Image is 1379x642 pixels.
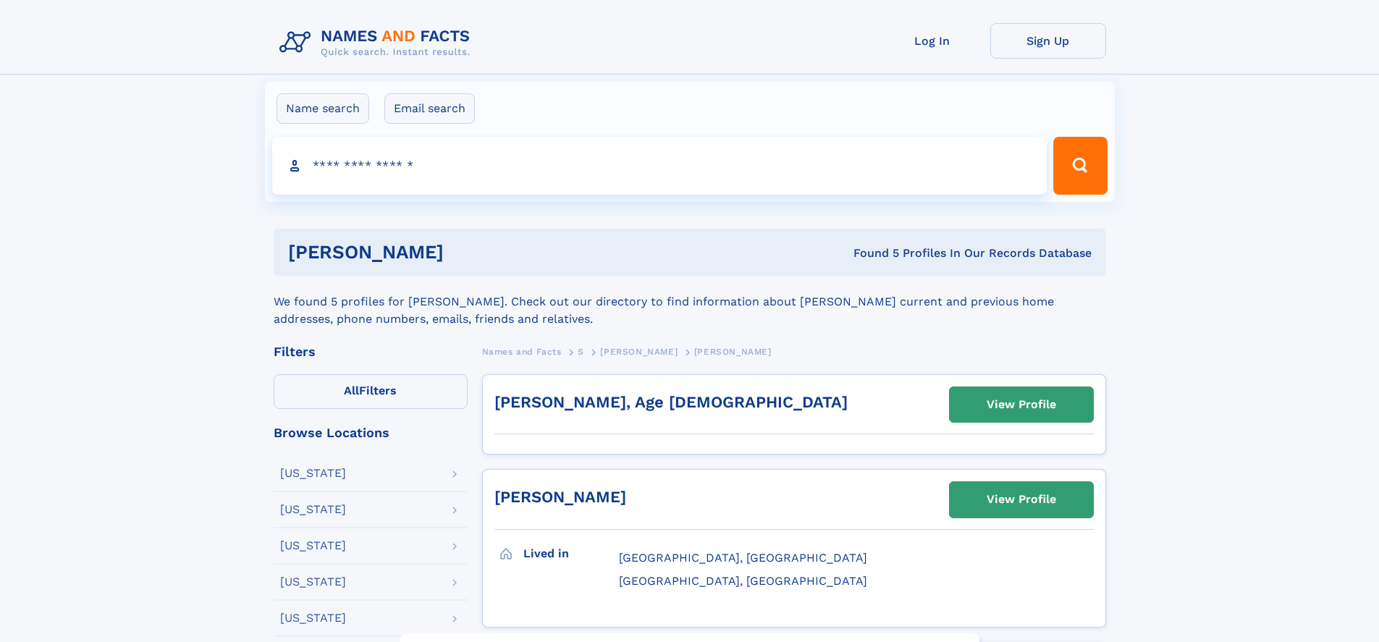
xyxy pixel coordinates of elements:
[578,342,584,360] a: S
[987,388,1056,421] div: View Profile
[280,612,346,624] div: [US_STATE]
[987,483,1056,516] div: View Profile
[600,347,678,357] span: [PERSON_NAME]
[280,468,346,479] div: [US_STATE]
[274,426,468,439] div: Browse Locations
[494,488,626,506] a: [PERSON_NAME]
[482,342,562,360] a: Names and Facts
[649,245,1092,261] div: Found 5 Profiles In Our Records Database
[950,482,1093,517] a: View Profile
[280,504,346,515] div: [US_STATE]
[523,541,619,566] h3: Lived in
[619,574,867,588] span: [GEOGRAPHIC_DATA], [GEOGRAPHIC_DATA]
[619,551,867,565] span: [GEOGRAPHIC_DATA], [GEOGRAPHIC_DATA]
[288,243,649,261] h1: [PERSON_NAME]
[277,93,369,124] label: Name search
[1053,137,1107,195] button: Search Button
[950,387,1093,422] a: View Profile
[280,576,346,588] div: [US_STATE]
[344,384,359,397] span: All
[274,345,468,358] div: Filters
[272,137,1047,195] input: search input
[274,276,1106,328] div: We found 5 profiles for [PERSON_NAME]. Check out our directory to find information about [PERSON_...
[578,347,584,357] span: S
[494,393,848,411] a: [PERSON_NAME], Age [DEMOGRAPHIC_DATA]
[694,347,772,357] span: [PERSON_NAME]
[600,342,678,360] a: [PERSON_NAME]
[274,374,468,409] label: Filters
[384,93,475,124] label: Email search
[280,540,346,552] div: [US_STATE]
[990,23,1106,59] a: Sign Up
[874,23,990,59] a: Log In
[274,23,482,62] img: Logo Names and Facts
